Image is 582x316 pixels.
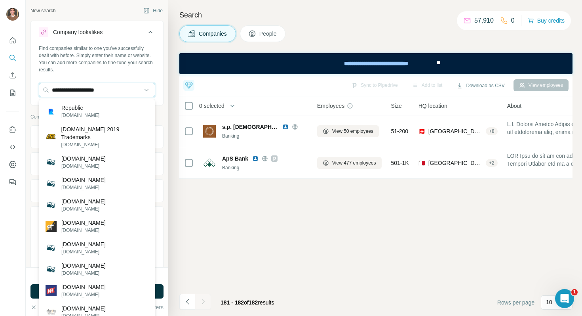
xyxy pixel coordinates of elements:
span: 1 [571,289,578,295]
button: Quick start [6,33,19,48]
span: [GEOGRAPHIC_DATA], [GEOGRAPHIC_DATA] [428,159,483,167]
button: Enrich CSV [6,68,19,82]
img: portfoliorepublic.com [46,157,57,168]
p: [DOMAIN_NAME] [61,270,106,277]
button: View 50 employees [317,125,379,137]
span: HQ location [418,102,447,110]
span: 🇲🇹 [418,159,425,167]
div: + 8 [486,128,498,135]
div: Banking [222,164,308,171]
img: BikesRepublic.com 2019 Trademarks [46,131,56,142]
h4: Search [179,10,572,21]
button: Search [6,51,19,65]
span: People [259,30,278,38]
button: Use Surfe API [6,140,19,154]
p: [DOMAIN_NAME] 2019 Trademarks [61,125,148,141]
button: Use Surfe on LinkedIn [6,123,19,137]
img: netsrepublic.com [46,285,57,296]
button: Annual revenue ($)6 [31,208,163,230]
p: 57,910 [474,16,494,25]
span: s.p. [DEMOGRAPHIC_DATA] Banque [222,123,278,131]
p: [DOMAIN_NAME] [61,205,106,213]
p: [DOMAIN_NAME] [61,184,106,191]
p: [DOMAIN_NAME] [61,176,106,184]
button: Industry [31,154,163,173]
span: [GEOGRAPHIC_DATA], [GEOGRAPHIC_DATA] [428,127,483,135]
span: Employees [317,102,344,110]
img: Avatar [6,8,19,21]
iframe: Intercom live chat [555,289,574,308]
button: Navigate to previous page [179,294,195,310]
img: theonerepublic.com [46,178,57,189]
button: Company lookalikes [31,23,163,45]
button: Hide [138,5,168,17]
p: [DOMAIN_NAME] [61,262,106,270]
img: friendsrepublic.com.ua [46,199,57,211]
div: Find companies similar to one you've successfully dealt with before. Simply enter their name or w... [39,45,155,73]
img: LinkedIn logo [252,155,259,162]
span: Companies [199,30,228,38]
span: Size [391,102,402,110]
p: 0 [511,16,515,25]
div: Company lookalikes [53,28,103,36]
p: Republic [61,104,99,112]
img: healthcarerepublic.com [46,264,57,275]
img: Logo of s.p. Hinduja Banque [203,125,216,138]
p: [DOMAIN_NAME] [61,219,106,227]
p: [DOMAIN_NAME] [61,163,106,170]
button: My lists [6,86,19,100]
img: LinkedIn logo [282,124,289,130]
img: uburepublic.com [46,221,57,232]
span: results [221,299,274,306]
button: Download as CSV [451,80,510,92]
span: About [507,102,522,110]
button: Company [31,127,163,146]
span: View 477 employees [332,159,376,167]
p: [DOMAIN_NAME] [61,248,106,255]
p: 10 [546,298,552,306]
button: Dashboard [6,157,19,172]
span: 182 [249,299,258,306]
span: ApS Bank [222,155,248,163]
button: Clear [30,303,53,311]
span: 181 - 182 [221,299,244,306]
p: [DOMAIN_NAME] [61,283,106,291]
div: + 2 [486,159,498,167]
p: [DOMAIN_NAME] [61,141,148,148]
div: New search [30,7,55,14]
p: [DOMAIN_NAME] [61,227,106,234]
span: 0 selected [199,102,224,110]
iframe: Banner [179,53,572,74]
p: Company information [30,113,164,121]
button: View 477 employees [317,157,382,169]
button: Buy credits [528,15,565,26]
span: View 50 employees [332,128,373,135]
button: Run search [30,284,164,299]
span: of [244,299,249,306]
p: [DOMAIN_NAME] [61,291,106,298]
p: [DOMAIN_NAME] [61,197,106,205]
img: digitalrepublic.com.ua [46,242,57,253]
span: 501-1K [391,159,409,167]
button: Feedback [6,175,19,189]
img: Logo of ApS Bank [203,157,216,169]
span: 🇨🇭 [418,127,425,135]
span: 51-200 [391,127,409,135]
span: Rows per page [497,299,534,306]
img: Republic [46,106,57,117]
button: HQ location7 [31,181,163,200]
p: [DOMAIN_NAME] [61,155,106,163]
p: [DOMAIN_NAME] [61,240,106,248]
div: Banking [222,132,308,140]
p: [DOMAIN_NAME] [61,305,106,312]
p: [DOMAIN_NAME] [61,112,99,119]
